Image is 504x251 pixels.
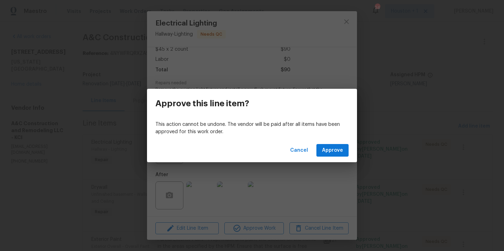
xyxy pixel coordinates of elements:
p: This action cannot be undone. The vendor will be paid after all items have been approved for this... [155,121,349,136]
h3: Approve this line item? [155,99,249,108]
button: Cancel [287,144,311,157]
span: Cancel [290,146,308,155]
span: Approve [322,146,343,155]
button: Approve [316,144,349,157]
